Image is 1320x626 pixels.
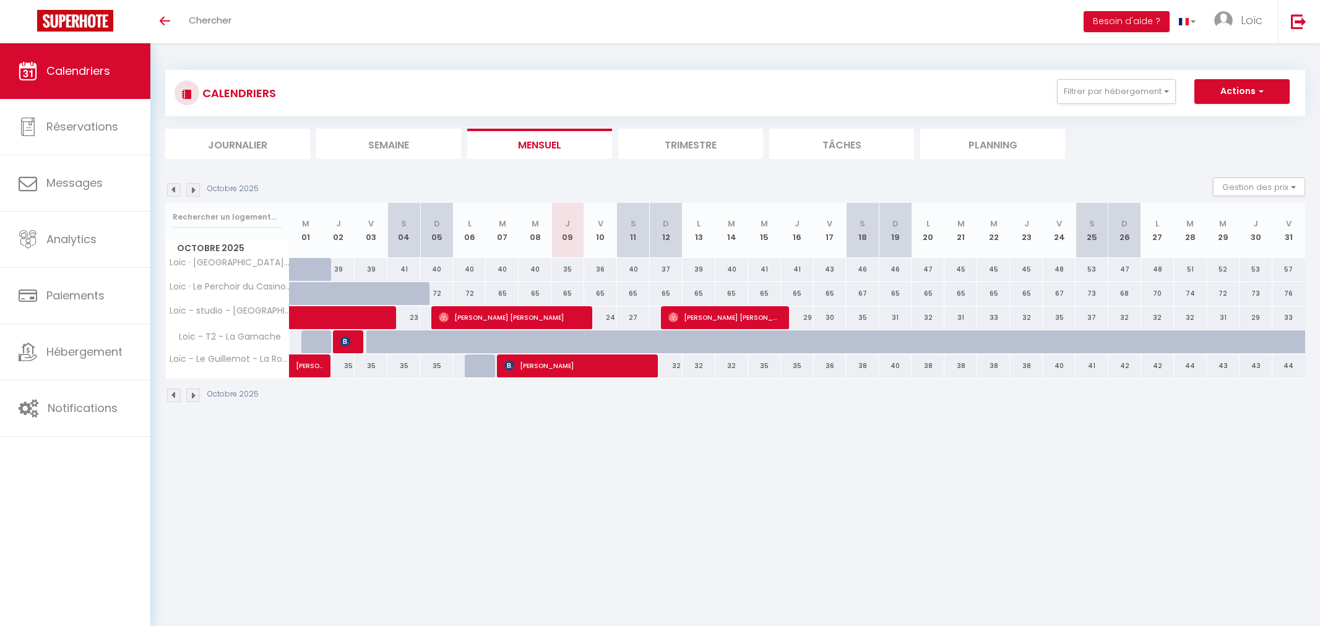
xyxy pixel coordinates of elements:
[618,129,763,159] li: Trimestre
[565,218,570,229] abbr: J
[1207,203,1240,258] th: 29
[387,258,420,281] div: 41
[207,388,259,400] p: Octobre 2025
[617,258,650,281] div: 40
[296,348,324,371] span: [PERSON_NAME] [PERSON_NAME]
[631,218,636,229] abbr: S
[387,354,420,377] div: 35
[957,218,965,229] abbr: M
[1141,282,1174,305] div: 70
[1141,306,1174,329] div: 32
[387,306,420,329] div: 23
[166,239,289,257] span: Octobre 2025
[1207,258,1240,281] div: 52
[1272,354,1305,377] div: 44
[1043,203,1076,258] th: 24
[761,218,768,229] abbr: M
[1240,354,1272,377] div: 43
[683,203,715,258] th: 13
[1057,79,1176,104] button: Filtrer par hébergement
[879,306,912,329] div: 31
[926,218,930,229] abbr: L
[1155,218,1159,229] abbr: L
[1010,306,1043,329] div: 32
[814,282,847,305] div: 65
[189,14,231,27] span: Chercher
[355,203,387,258] th: 03
[920,129,1065,159] li: Planning
[1241,12,1262,28] span: Loïc
[1076,258,1108,281] div: 53
[168,306,291,315] span: Loïc - studio - [GEOGRAPHIC_DATA]
[748,203,781,258] th: 15
[715,282,748,305] div: 65
[1010,354,1043,377] div: 38
[879,203,912,258] th: 19
[504,354,647,377] span: [PERSON_NAME]
[322,354,355,377] div: 35
[912,258,944,281] div: 47
[420,258,453,281] div: 40
[912,306,944,329] div: 32
[944,354,977,377] div: 38
[781,306,814,329] div: 29
[715,258,748,281] div: 40
[683,354,715,377] div: 32
[748,354,781,377] div: 35
[715,203,748,258] th: 14
[1240,282,1272,305] div: 73
[879,354,912,377] div: 40
[168,258,291,267] span: Loïc · [GEOGRAPHIC_DATA] · La Baule
[1141,258,1174,281] div: 48
[316,129,461,159] li: Semaine
[846,203,879,258] th: 18
[1043,258,1076,281] div: 48
[892,218,899,229] abbr: D
[46,63,110,79] span: Calendriers
[1010,282,1043,305] div: 65
[499,218,506,229] abbr: M
[1207,282,1240,305] div: 72
[486,282,519,305] div: 65
[769,129,914,159] li: Tâches
[355,354,387,377] div: 35
[977,282,1010,305] div: 65
[990,218,998,229] abbr: M
[1214,11,1233,30] img: ...
[944,282,977,305] div: 65
[1043,306,1076,329] div: 35
[683,258,715,281] div: 39
[1219,218,1227,229] abbr: M
[1108,203,1141,258] th: 26
[795,218,800,229] abbr: J
[1174,354,1207,377] div: 44
[814,203,847,258] th: 17
[1174,282,1207,305] div: 74
[290,203,322,258] th: 01
[781,258,814,281] div: 41
[453,258,486,281] div: 40
[663,218,669,229] abbr: D
[944,306,977,329] div: 31
[1108,258,1141,281] div: 47
[814,354,847,377] div: 36
[584,282,617,305] div: 65
[650,354,683,377] div: 32
[290,354,322,378] a: [PERSON_NAME] [PERSON_NAME]
[439,306,581,329] span: [PERSON_NAME] [PERSON_NAME]
[1174,306,1207,329] div: 32
[467,129,612,159] li: Mensuel
[650,258,683,281] div: 37
[199,79,276,107] h3: CALENDRIERS
[846,258,879,281] div: 46
[453,203,486,258] th: 06
[168,282,291,291] span: Loïc · Le Perchoir du Casino Vue Mer · La baule
[48,400,118,416] span: Notifications
[748,282,781,305] div: 65
[168,330,284,344] span: Loïc - T2 - La Garnache
[1272,203,1305,258] th: 31
[1056,218,1062,229] abbr: V
[650,203,683,258] th: 12
[401,218,407,229] abbr: S
[355,258,387,281] div: 39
